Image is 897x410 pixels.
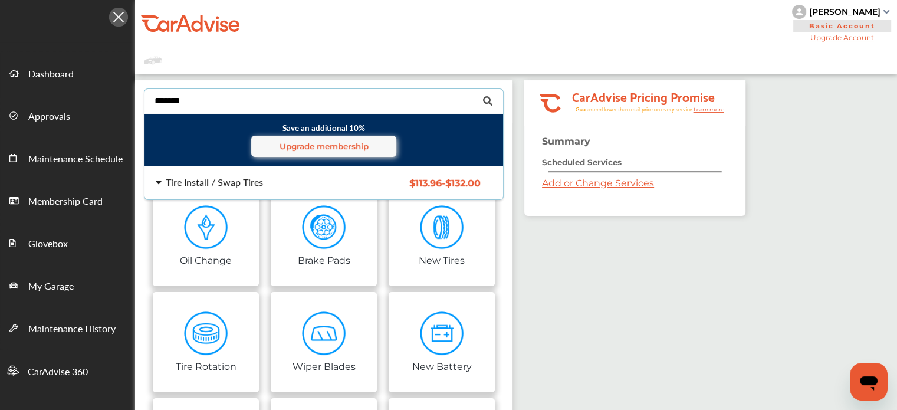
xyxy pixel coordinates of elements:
[389,292,495,392] a: New Battery
[1,264,134,306] a: My Garage
[542,178,654,189] a: Add or Change Services
[389,186,495,286] a: New Tires
[412,359,472,372] div: New Battery
[144,53,162,68] img: placeholder_car.fcab19be.svg
[293,359,356,372] div: Wiper Blades
[420,205,464,250] img: C9BGlyV+GqWIAAAAABJRU5ErkJggg==
[1,179,134,221] a: Membership Card
[575,106,693,113] tspan: Guaranteed lower than retail price on every service.
[271,186,377,286] a: Brake Pads
[184,311,228,356] img: ASPTpwwLVD94AAAAAElFTkSuQmCC
[176,359,236,372] div: Tire Rotation
[166,178,263,187] div: Tire Install / Swap Tires
[153,122,494,157] small: Save an additional 10%
[109,8,128,27] img: Icon.5fd9dcc7.svg
[419,252,465,266] div: New Tires
[1,51,134,94] a: Dashboard
[809,6,880,17] div: [PERSON_NAME]
[409,178,481,189] span: $113.96 - $132.00
[792,5,806,19] img: knH8PDtVvWoAbQRylUukY18CTiRevjo20fAtgn5MLBQj4uumYvk2MzTtcAIzfGAtb1XOLVMAvhLuqoNAbL4reqehy0jehNKdM...
[251,136,396,157] a: Upgrade membership
[1,221,134,264] a: Glovebox
[298,252,350,266] div: Brake Pads
[302,311,346,356] img: T5xB6yrcwAAAAABJRU5ErkJggg==
[28,109,70,124] span: Approvals
[153,292,259,392] a: Tire Rotation
[792,33,892,42] span: Upgrade Account
[793,20,891,32] span: Basic Account
[28,237,68,252] span: Glovebox
[184,205,228,250] img: wcoFAocxp4P6AAAAABJRU5ErkJggg==
[542,158,622,167] strong: Scheduled Services
[302,205,346,250] img: wBxtUMBELdeMgAAAABJRU5ErkJggg==
[280,142,369,151] span: Upgrade membership
[1,94,134,136] a: Approvals
[571,86,714,107] tspan: CarAdvise Pricing Promise
[153,186,259,286] a: Oil Change
[1,136,134,179] a: Maintenance Schedule
[1,306,134,349] a: Maintenance History
[693,106,724,113] tspan: Learn more
[420,311,464,356] img: NX+4s2Ya++R3Ya3rlPlcYdj2V9n9vqA38MHjAXQAAAABJRU5ErkJggg==
[850,363,888,401] iframe: Button to launch messaging window
[28,279,74,294] span: My Garage
[271,292,377,392] a: Wiper Blades
[180,252,232,266] div: Oil Change
[28,365,88,380] span: CarAdvise 360
[28,194,103,209] span: Membership Card
[28,322,116,337] span: Maintenance History
[28,67,74,82] span: Dashboard
[28,152,123,167] span: Maintenance Schedule
[883,10,889,14] img: sCxJUJ+qAmfqhQGDUl18vwLg4ZYJ6CxN7XmbOMBAAAAAElFTkSuQmCC
[542,136,590,147] strong: Summary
